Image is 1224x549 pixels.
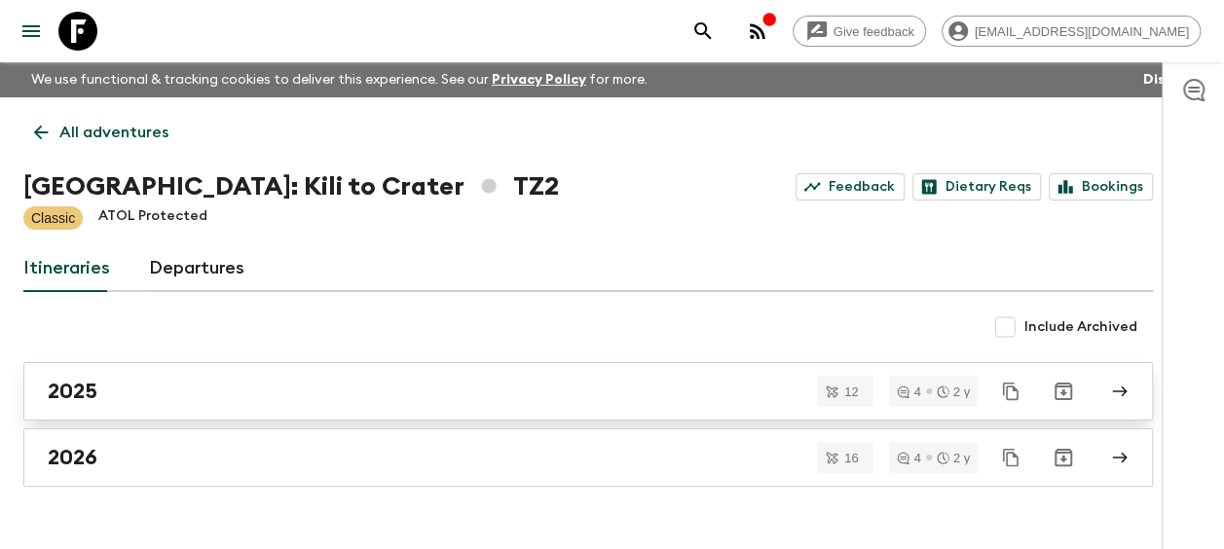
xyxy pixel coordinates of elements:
[23,113,179,152] a: All adventures
[23,167,559,206] h1: [GEOGRAPHIC_DATA]: Kili to Crater TZ2
[1044,438,1083,477] button: Archive
[492,73,586,87] a: Privacy Policy
[684,12,723,51] button: search adventures
[23,428,1153,487] a: 2026
[23,62,655,97] p: We use functional & tracking cookies to deliver this experience. See our for more.
[1044,372,1083,411] button: Archive
[1138,66,1201,93] button: Dismiss
[98,206,207,230] p: ATOL Protected
[796,173,905,201] a: Feedback
[833,385,870,398] span: 12
[993,374,1028,409] button: Duplicate
[937,385,970,398] div: 2 y
[942,16,1201,47] div: [EMAIL_ADDRESS][DOMAIN_NAME]
[31,208,75,228] p: Classic
[59,121,168,144] p: All adventures
[823,24,925,39] span: Give feedback
[1049,173,1153,201] a: Bookings
[23,245,110,292] a: Itineraries
[149,245,244,292] a: Departures
[897,452,920,464] div: 4
[937,452,970,464] div: 2 y
[23,362,1153,421] a: 2025
[964,24,1200,39] span: [EMAIL_ADDRESS][DOMAIN_NAME]
[48,379,97,404] h2: 2025
[993,440,1028,475] button: Duplicate
[1024,317,1137,337] span: Include Archived
[897,385,920,398] div: 4
[48,445,97,470] h2: 2026
[912,173,1041,201] a: Dietary Reqs
[833,452,870,464] span: 16
[12,12,51,51] button: menu
[793,16,926,47] a: Give feedback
